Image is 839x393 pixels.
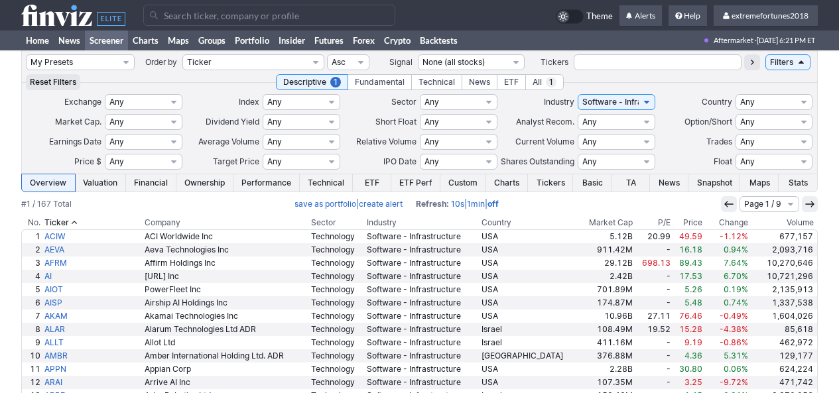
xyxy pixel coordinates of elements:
[356,137,417,146] span: Relative Volume
[635,270,673,283] a: -
[679,271,702,281] span: 17.53
[145,57,177,67] span: Order by
[213,156,259,166] span: Target Price
[673,349,704,363] a: 4.36
[750,296,818,309] a: 1,337,538
[750,336,818,349] a: 462,972
[348,30,379,50] a: Forex
[309,296,365,309] a: Technology
[451,199,464,209] a: 10s
[22,270,43,283] a: 4
[309,363,365,376] a: Technology
[673,309,704,323] a: 76.46
[55,117,101,127] span: Market Cap.
[704,296,750,309] a: 0.74%
[391,174,440,192] a: ETF Perf
[294,199,356,209] a: save as portfolio
[365,283,480,296] a: Software - Infrastructure
[724,298,748,308] span: 0.74%
[143,309,310,323] a: Akamai Technologies Inc
[22,296,43,309] a: 6
[673,323,704,336] a: 15.28
[679,364,702,374] span: 30.80
[42,230,142,243] a: ACIW
[42,309,142,323] a: AKAM
[480,363,579,376] a: USA
[480,336,579,349] a: Israel
[720,231,748,241] span: -1.12%
[724,245,748,254] span: 0.94%
[516,117,574,127] span: Analyst Recom.
[579,323,635,336] a: 108.49M
[21,197,72,211] div: #1 / 167 Total
[365,336,480,349] a: Software - Infrastructure
[21,216,43,229] th: No.
[42,363,142,376] a: APPN
[74,156,101,166] span: Price $
[586,9,613,24] span: Theme
[309,230,365,243] a: Technology
[528,174,573,192] a: Tickers
[515,137,574,146] span: Current Volume
[42,376,142,389] a: ARAI
[143,296,310,309] a: Airship AI Holdings Inc
[143,243,310,256] a: Aeva Technologies Inc
[143,270,310,283] a: [URL] Inc
[64,97,101,107] span: Exchange
[480,376,579,389] a: USA
[684,377,702,387] span: 3.25
[765,54,810,70] a: Filters
[486,174,528,192] a: Charts
[21,30,54,50] a: Home
[359,199,403,209] a: create alert
[704,349,750,363] a: 5.31%
[750,376,818,389] a: 471,742
[143,256,310,270] a: Affirm Holdings Inc
[720,324,748,334] span: -4.38%
[750,349,818,363] a: 129,177
[750,230,818,243] a: 677,157
[724,351,748,361] span: 5.31%
[579,349,635,363] a: 376.88M
[684,284,702,294] span: 5.26
[365,270,480,283] a: Software - Infrastructure
[353,174,391,192] a: ETF
[650,174,688,192] a: News
[714,156,732,166] span: Float
[309,243,365,256] a: Technology
[635,309,673,323] a: 27.11
[750,283,818,296] a: 2,135,913
[365,216,480,229] th: Industry
[779,174,817,192] a: Stats
[22,174,75,192] a: Overview
[143,336,310,349] a: Allot Ltd
[480,216,579,229] th: Country
[365,323,480,336] a: Software - Infrastructure
[704,309,750,323] a: -0.49%
[673,283,704,296] a: 5.26
[487,199,499,209] a: off
[612,174,650,192] a: TA
[480,283,579,296] a: USA
[22,309,43,323] a: 7
[379,30,415,50] a: Crypto
[416,197,499,211] span: | |
[579,256,635,270] a: 29.12B
[375,117,417,127] span: Short Float
[143,349,310,363] a: Amber International Holding Ltd. ADR
[673,216,704,229] th: Price
[309,309,365,323] a: Technology
[579,216,635,229] th: Market Cap
[750,309,818,323] a: 1,604,026
[143,376,310,389] a: Arrive AI Inc
[462,74,497,90] div: News
[501,156,574,166] span: Shares Outstanding
[365,296,480,309] a: Software - Infrastructure
[673,376,704,389] a: 3.25
[365,230,480,243] a: Software - Infrastructure
[635,376,673,389] a: -
[480,296,579,309] a: USA
[22,256,43,270] a: 3
[294,197,403,211] span: |
[635,296,673,309] a: -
